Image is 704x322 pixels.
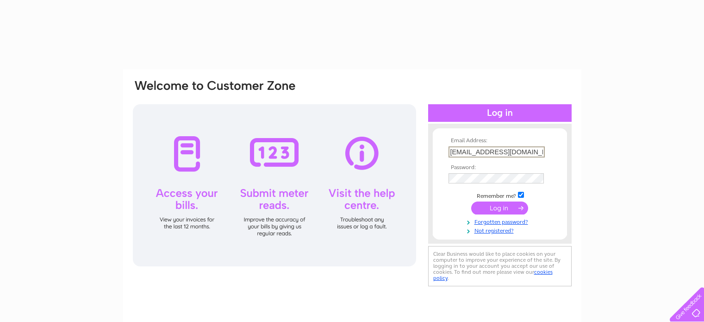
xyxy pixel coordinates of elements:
th: Email Address: [446,138,554,144]
a: Forgotten password? [449,217,554,226]
div: Clear Business would like to place cookies on your computer to improve your experience of the sit... [428,246,572,286]
th: Password: [446,164,554,171]
td: Remember me? [446,190,554,200]
input: Submit [471,202,528,215]
a: Not registered? [449,226,554,234]
a: cookies policy [433,269,553,281]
